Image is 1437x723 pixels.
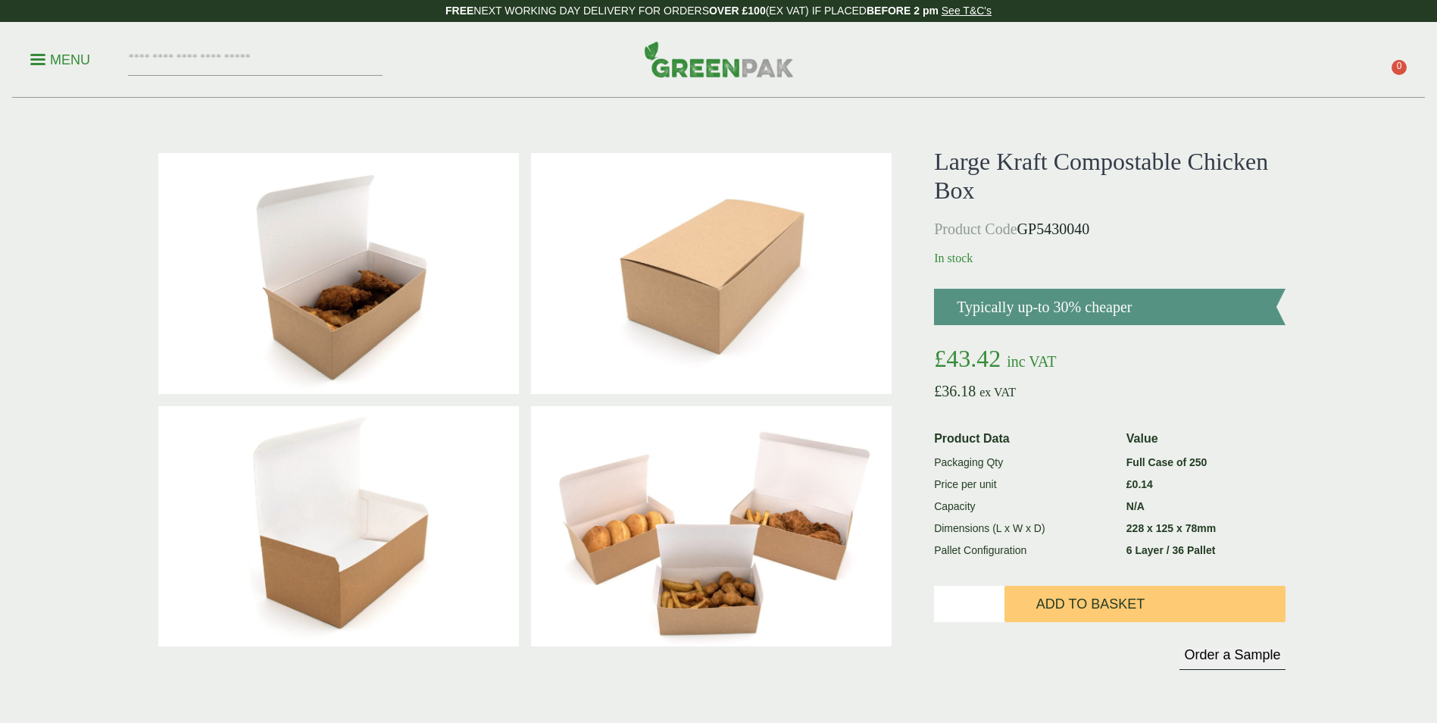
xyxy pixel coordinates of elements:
[531,153,892,394] img: Large Kraft Chicken Box Closed
[30,51,90,69] p: Menu
[928,451,1120,474] td: Packaging Qty
[867,5,939,17] strong: BEFORE 2 pm
[30,51,90,66] a: Menu
[1126,522,1216,534] strong: 228 x 125 x 78mm
[928,427,1120,452] th: Product Data
[1007,353,1056,370] span: inc VAT
[934,383,942,399] span: £
[934,249,1285,268] p: In stock
[1126,500,1145,512] strong: N/A
[934,147,1285,205] h1: Large Kraft Compostable Chicken Box
[934,221,1017,237] span: Product Code
[1036,596,1145,613] span: Add to Basket
[979,386,1016,399] span: ex VAT
[445,5,473,17] strong: FREE
[709,5,766,17] strong: OVER £100
[1126,478,1153,490] bdi: 0.14
[928,518,1120,540] td: Dimensions (L x W x D)
[928,496,1120,518] td: Capacity
[934,345,1001,372] bdi: 43.42
[934,345,946,372] span: £
[158,406,519,647] img: Large Kraft Chicken Box Open
[1126,544,1216,556] strong: 6 Layer / 36 Pallet
[1004,586,1285,622] button: Add to Basket
[644,41,794,77] img: GreenPak Supplies
[1184,647,1280,662] span: Order a Sample
[158,153,519,394] img: Large Kraft Chicken Box With Chicken And Chips
[1126,478,1132,490] span: £
[1126,456,1207,468] strong: Full Case of 250
[934,218,1285,240] p: GP5430040
[1179,646,1285,670] button: Order a Sample
[942,5,992,17] a: See T&C's
[1392,60,1407,75] span: 0
[928,474,1120,496] td: Price per unit
[934,383,976,399] bdi: 36.18
[928,540,1120,562] td: Pallet Configuration
[1120,427,1279,452] th: Value
[531,406,892,647] img: Kraft Chicken Boxes Group Open With Food Alternate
